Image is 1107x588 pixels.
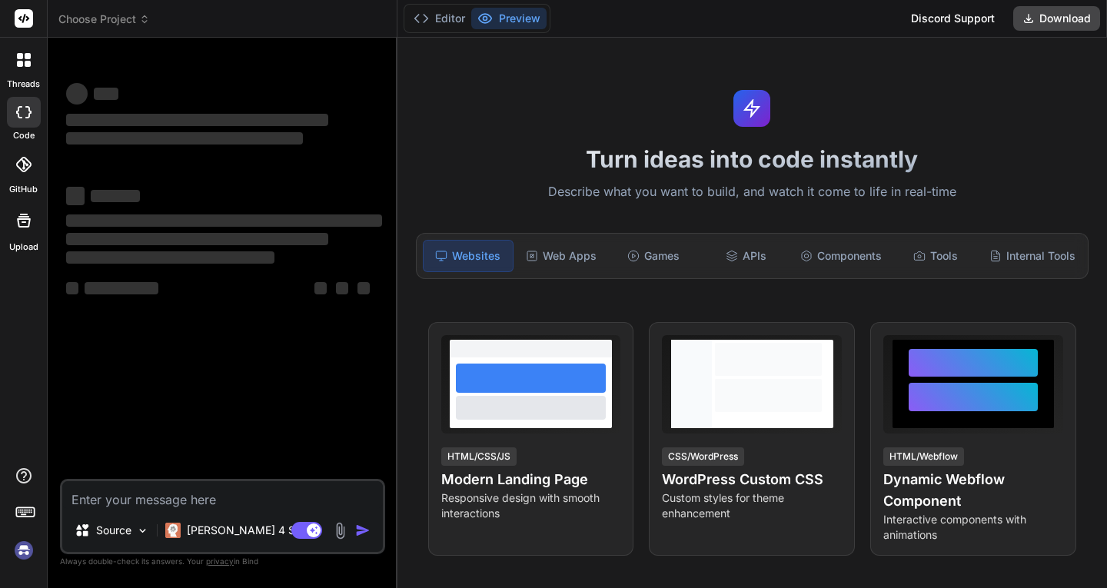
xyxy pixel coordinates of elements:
[441,490,621,521] p: Responsive design with smooth interactions
[407,145,1098,173] h1: Turn ideas into code instantly
[13,129,35,142] label: code
[206,556,234,566] span: privacy
[883,447,964,466] div: HTML/Webflow
[9,183,38,196] label: GitHub
[66,251,274,264] span: ‌
[66,214,382,227] span: ‌
[96,523,131,538] p: Source
[891,240,980,272] div: Tools
[66,282,78,294] span: ‌
[701,240,790,272] div: APIs
[883,512,1063,543] p: Interactive components with animations
[662,490,842,521] p: Custom styles for theme enhancement
[423,240,514,272] div: Websites
[441,469,621,490] h4: Modern Landing Page
[517,240,606,272] div: Web Apps
[357,282,370,294] span: ‌
[60,554,385,569] p: Always double-check its answers. Your in Bind
[314,282,327,294] span: ‌
[11,537,37,563] img: signin
[85,282,158,294] span: ‌
[9,241,38,254] label: Upload
[1013,6,1100,31] button: Download
[883,469,1063,512] h4: Dynamic Webflow Component
[336,282,348,294] span: ‌
[187,523,301,538] p: [PERSON_NAME] 4 S..
[58,12,150,27] span: Choose Project
[471,8,547,29] button: Preview
[136,524,149,537] img: Pick Models
[983,240,1082,272] div: Internal Tools
[662,447,744,466] div: CSS/WordPress
[441,447,517,466] div: HTML/CSS/JS
[66,233,328,245] span: ‌
[7,78,40,91] label: threads
[91,190,140,202] span: ‌
[66,83,88,105] span: ‌
[165,523,181,538] img: Claude 4 Sonnet
[902,6,1004,31] div: Discord Support
[662,469,842,490] h4: WordPress Custom CSS
[66,114,328,126] span: ‌
[94,88,118,100] span: ‌
[331,522,349,540] img: attachment
[407,8,471,29] button: Editor
[794,240,888,272] div: Components
[66,187,85,205] span: ‌
[609,240,698,272] div: Games
[355,523,371,538] img: icon
[66,132,303,145] span: ‌
[407,182,1098,202] p: Describe what you want to build, and watch it come to life in real-time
